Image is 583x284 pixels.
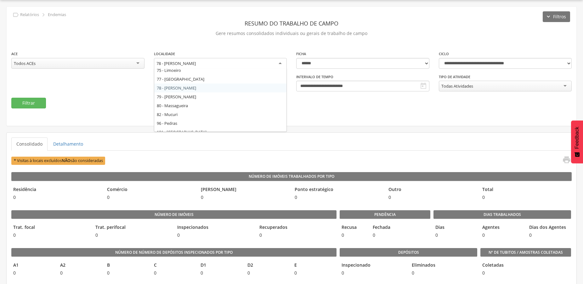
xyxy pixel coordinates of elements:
legend: Total [480,186,571,194]
span: 0 [199,270,242,276]
span: 0 [93,232,173,238]
span: 0 [480,194,571,200]
legend: E [292,262,336,269]
div: 78 - [PERSON_NAME] [156,61,196,66]
legend: Residência [11,186,102,194]
span: 0 [371,232,399,238]
span: 0 [11,270,55,276]
legend: Ponto estratégico [293,186,383,194]
p: Gere resumos consolidados individuais ou gerais de trabalho de campo [11,29,572,38]
legend: Número de Número de Depósitos Inspecionados por Tipo [11,248,337,257]
legend: [PERSON_NAME] [199,186,290,194]
legend: D2 [246,262,289,269]
label: Ficha [296,51,306,56]
span: 0 [105,270,149,276]
label: ACE [11,51,18,56]
legend: Nº de Tubitos / Amostras coletadas [480,248,571,257]
span: 0 [527,232,571,238]
header: Resumo do Trabalho de Campo [11,18,572,29]
legend: A1 [11,262,55,269]
div: 101 - [GEOGRAPHIC_DATA] [154,128,287,136]
i:  [12,11,19,18]
legend: B [105,262,149,269]
span: 0 [58,270,102,276]
span: 0 [152,270,196,276]
legend: Dias Trabalhados [433,210,571,219]
a: Consolidado [11,137,48,151]
legend: A2 [58,262,102,269]
legend: Inspecionado [340,262,407,269]
div: Todas Atividades [441,83,473,89]
label: Intervalo de Tempo [296,74,333,79]
label: Ciclo [439,51,449,56]
span: 0 [410,270,477,276]
span: 0 [293,194,383,200]
div: 79 - [PERSON_NAME] [154,92,287,101]
div: 80 - Massagueira [154,101,287,110]
div: 77 - [GEOGRAPHIC_DATA] [154,75,287,84]
legend: Dias [433,224,477,231]
span: 0 [340,232,368,238]
legend: Recusa [340,224,368,231]
span: 0 [199,194,290,200]
span: 0 [433,232,477,238]
legend: Número de imóveis [11,210,337,219]
legend: Pendência [340,210,430,219]
span: 0 [11,194,102,200]
i:  [40,11,47,18]
a:  [558,155,571,166]
div: 82 - Mucuri [154,110,287,119]
legend: C [152,262,196,269]
span: 0 [340,270,407,276]
legend: Coletadas [480,262,485,269]
legend: Agentes [480,224,524,231]
legend: Outro [387,186,477,194]
legend: Eliminados [410,262,477,269]
span: 0 [480,232,524,238]
legend: Dias dos Agentes [527,224,571,231]
span: 0 [258,232,337,238]
legend: Fechada [371,224,399,231]
legend: Recuperados [258,224,337,231]
span: 0 [246,270,289,276]
a: Detalhamento [48,137,88,151]
p: Relatórios [20,12,39,17]
span: 0 [387,194,477,200]
legend: Inspecionados [175,224,254,231]
span: 0 [175,232,254,238]
span: 0 [480,270,485,276]
legend: Trat. perifocal [93,224,173,231]
span: 0 [11,232,90,238]
i:  [562,155,571,164]
button: Filtros [543,11,570,22]
legend: Depósitos [340,248,477,257]
div: 96 - Pedras [154,119,287,128]
div: 78 - [PERSON_NAME] [154,84,287,92]
span: 0 [105,194,196,200]
button: Feedback - Mostrar pesquisa [571,120,583,163]
b: NÃO [62,158,71,163]
label: Tipo de Atividade [439,74,470,79]
div: Todos ACEs [14,61,36,66]
legend: D1 [199,262,242,269]
legend: Trat. focal [11,224,90,231]
button: Filtrar [11,98,46,108]
div: 75 - Limoeiro [154,66,287,75]
legend: Comércio [105,186,196,194]
span: Feedback [574,127,580,149]
p: Endemias [48,12,66,17]
label: Localidade [154,51,175,56]
span: 0 [292,270,336,276]
legend: Número de Imóveis Trabalhados por Tipo [11,172,572,181]
span: * Visitas à locais excluídos são consideradas [11,157,105,165]
i:  [420,82,427,90]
